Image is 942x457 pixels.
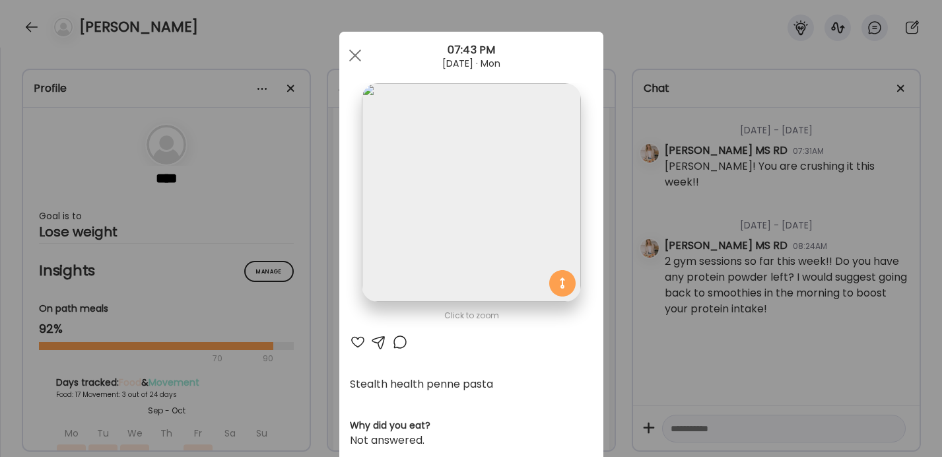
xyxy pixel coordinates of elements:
[339,58,603,69] div: [DATE] · Mon
[350,419,593,433] h3: Why did you eat?
[350,433,593,448] div: Not answered.
[339,42,603,58] div: 07:43 PM
[350,376,593,392] div: Stealth health penne pasta
[362,83,580,302] img: images%2FWb0hM0fk8LerXRYHcsdVUXcJb2k2%2FMsQdn4e2WIbtTCp3FSQJ%2FVJBIPjJxInmLCykdQ4xK_1080
[350,308,593,324] div: Click to zoom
